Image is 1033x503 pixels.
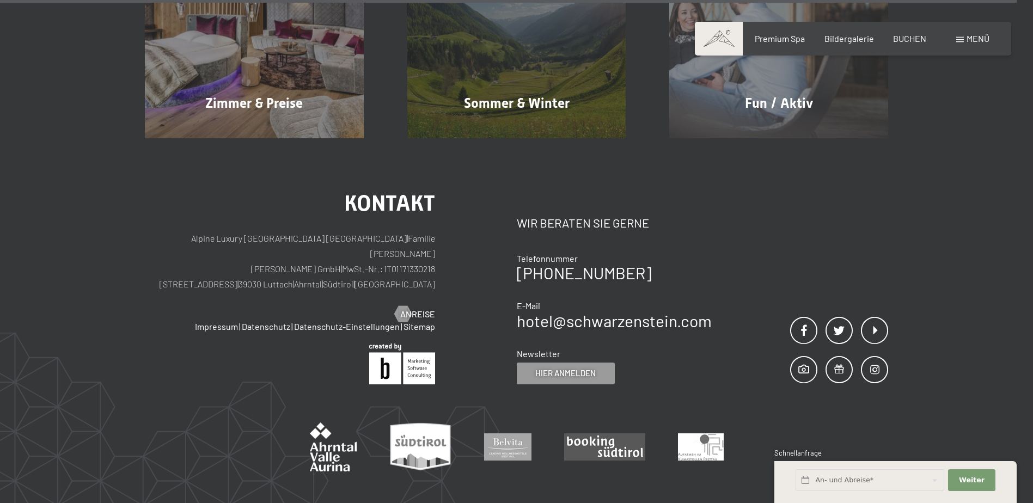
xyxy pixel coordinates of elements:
[464,95,570,111] span: Sommer & Winter
[967,33,989,44] span: Menü
[745,95,813,111] span: Fun / Aktiv
[755,33,805,44] a: Premium Spa
[242,321,290,332] a: Datenschutz
[341,263,342,274] span: |
[401,321,402,332] span: |
[294,321,400,332] a: Datenschutz-Einstellungen
[291,321,293,332] span: |
[145,231,435,292] p: Alpine Luxury [GEOGRAPHIC_DATA] [GEOGRAPHIC_DATA] Familie [PERSON_NAME] [PERSON_NAME] GmbH MwSt.-...
[344,191,435,216] span: Kontakt
[407,233,408,243] span: |
[774,449,822,457] span: Schnellanfrage
[948,469,995,492] button: Weiter
[395,308,435,320] a: Anreise
[293,279,294,289] span: |
[205,95,303,111] span: Zimmer & Preise
[237,279,239,289] span: |
[535,367,596,379] span: Hier anmelden
[517,216,649,230] span: Wir beraten Sie gerne
[517,311,712,330] a: hotel@schwarzenstein.com
[517,300,540,311] span: E-Mail
[369,343,435,384] img: Brandnamic GmbH | Leading Hospitality Solutions
[239,321,241,332] span: |
[400,308,435,320] span: Anreise
[353,279,354,289] span: |
[517,253,578,263] span: Telefonnummer
[824,33,874,44] a: Bildergalerie
[517,263,651,283] a: [PHONE_NUMBER]
[893,33,926,44] a: BUCHEN
[959,475,985,485] span: Weiter
[404,321,435,332] a: Sitemap
[517,348,560,359] span: Newsletter
[322,279,323,289] span: |
[195,321,238,332] a: Impressum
